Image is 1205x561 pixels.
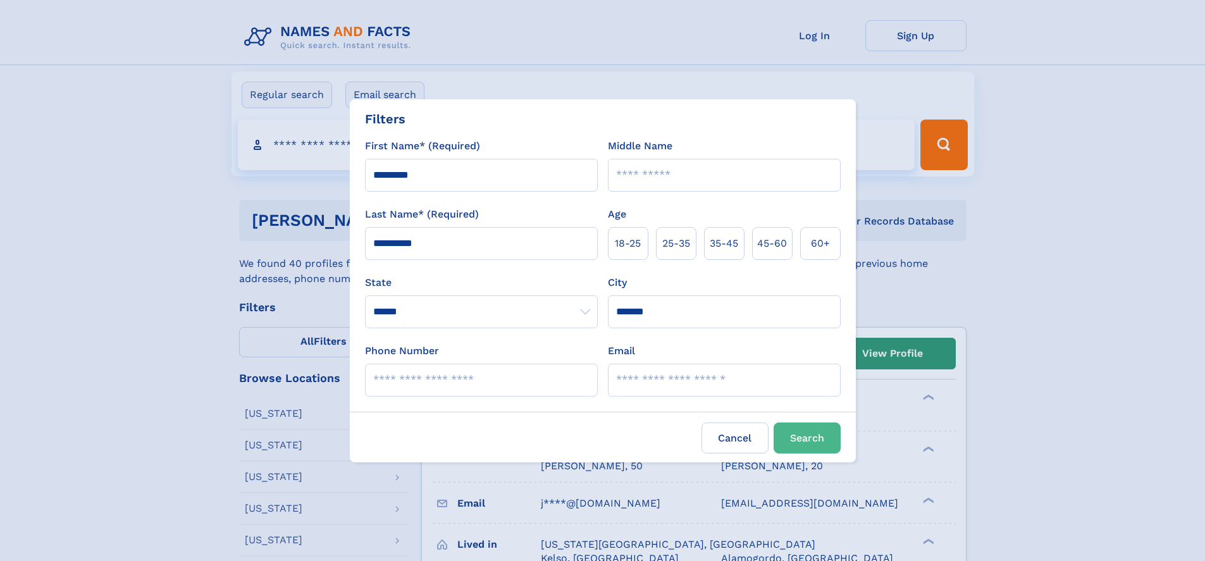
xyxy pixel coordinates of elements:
label: First Name* (Required) [365,139,480,154]
span: 18‑25 [615,236,641,251]
label: Phone Number [365,343,439,359]
span: 25‑35 [662,236,690,251]
label: Email [608,343,635,359]
label: Age [608,207,626,222]
label: City [608,275,627,290]
label: Cancel [701,422,769,453]
span: 60+ [811,236,830,251]
div: Filters [365,109,405,128]
label: State [365,275,598,290]
label: Last Name* (Required) [365,207,479,222]
label: Middle Name [608,139,672,154]
span: 35‑45 [710,236,738,251]
span: 45‑60 [757,236,787,251]
button: Search [774,422,841,453]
